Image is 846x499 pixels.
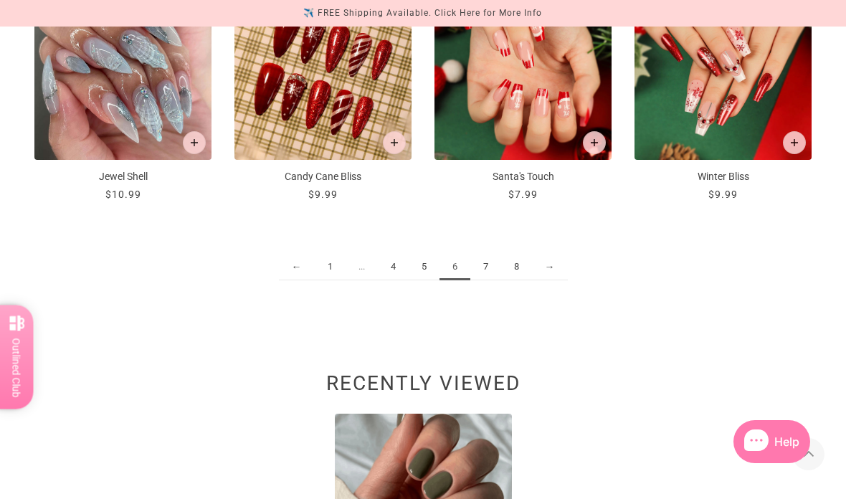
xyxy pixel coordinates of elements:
[34,379,812,395] h2: Recently viewed
[434,169,612,184] p: Santa's Touch
[234,169,412,184] p: Candy Cane Bliss
[378,254,409,280] a: 4
[346,254,378,280] span: ...
[532,254,568,280] a: →
[783,131,806,154] button: Add to cart
[34,169,211,184] p: Jewel Shell
[183,131,206,154] button: Add to cart
[508,189,538,200] span: $7.99
[634,169,812,184] p: Winter Bliss
[583,131,606,154] button: Add to cart
[105,189,141,200] span: $10.99
[303,6,542,21] div: ✈️ FREE Shipping Available. Click Here for More Info
[308,189,338,200] span: $9.99
[501,254,532,280] a: 8
[470,254,501,280] a: 7
[409,254,439,280] a: 5
[439,254,470,280] span: 6
[315,254,346,280] a: 1
[708,189,738,200] span: $9.99
[279,254,315,280] a: ←
[383,131,406,154] button: Add to cart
